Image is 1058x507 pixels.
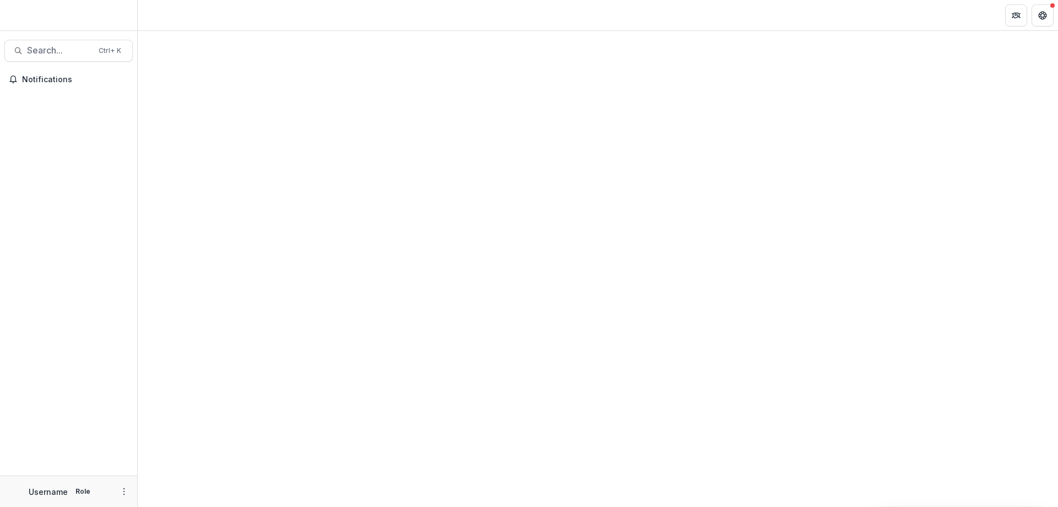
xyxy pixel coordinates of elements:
p: Username [29,486,68,498]
span: Search... [27,45,92,56]
button: Get Help [1032,4,1054,26]
nav: breadcrumb [142,7,189,23]
p: Role [72,487,94,497]
button: Partners [1005,4,1027,26]
button: Notifications [4,71,133,88]
button: More [117,485,131,498]
button: Search... [4,40,133,62]
div: Ctrl + K [96,45,123,57]
span: Notifications [22,75,128,84]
